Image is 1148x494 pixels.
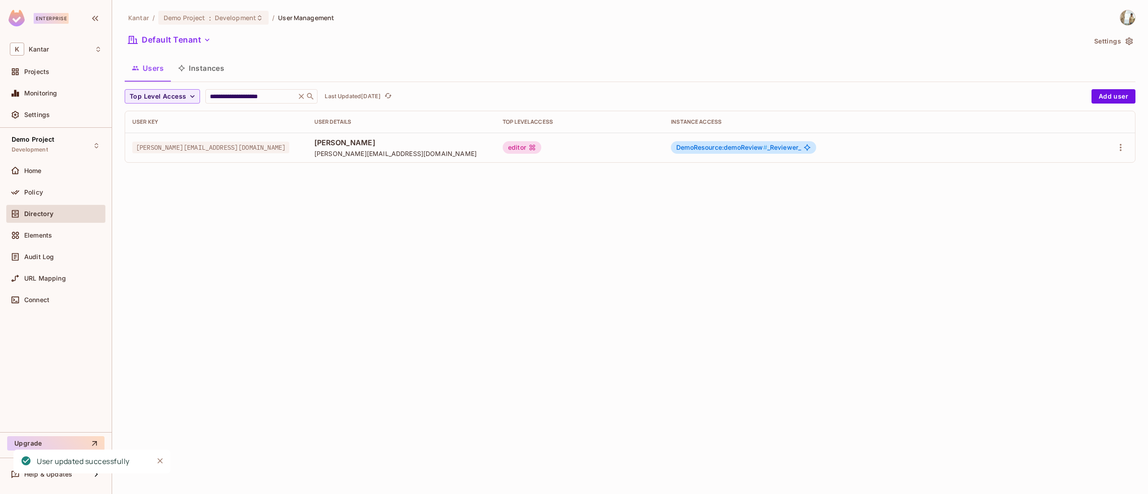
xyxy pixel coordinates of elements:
[125,33,214,47] button: Default Tenant
[125,89,200,104] button: Top Level Access
[164,13,205,22] span: Demo Project
[24,189,43,196] span: Policy
[383,91,393,102] button: refresh
[12,136,54,143] span: Demo Project
[503,118,657,126] div: Top Level Access
[24,111,50,118] span: Settings
[7,436,104,451] button: Upgrade
[24,167,42,174] span: Home
[325,93,381,100] p: Last Updated [DATE]
[314,138,488,147] span: [PERSON_NAME]
[314,118,488,126] div: User Details
[132,142,289,153] span: [PERSON_NAME][EMAIL_ADDRESS][DOMAIN_NAME]
[503,141,541,154] div: editor
[9,10,25,26] img: SReyMgAAAABJRU5ErkJggg==
[763,143,767,151] span: #
[676,143,767,151] span: DemoResource:demoReview
[24,210,53,217] span: Directory
[24,253,54,260] span: Audit Log
[278,13,334,22] span: User Management
[171,57,231,79] button: Instances
[29,46,49,53] span: Workspace: Kantar
[1120,10,1135,25] img: Spoorthy D Gopalagowda
[381,91,393,102] span: Click to refresh data
[24,275,66,282] span: URL Mapping
[24,296,49,303] span: Connect
[128,13,149,22] span: the active workspace
[676,144,801,151] span: _Reviewer_
[34,13,69,24] div: Enterprise
[314,149,488,158] span: [PERSON_NAME][EMAIL_ADDRESS][DOMAIN_NAME]
[153,454,167,468] button: Close
[671,118,1056,126] div: Instance Access
[24,90,57,97] span: Monitoring
[152,13,155,22] li: /
[132,118,300,126] div: User Key
[215,13,256,22] span: Development
[209,14,212,22] span: :
[130,91,186,102] span: Top Level Access
[384,92,392,101] span: refresh
[12,146,48,153] span: Development
[272,13,274,22] li: /
[125,57,171,79] button: Users
[37,456,130,467] div: User updated successfully
[10,43,24,56] span: K
[1091,34,1135,48] button: Settings
[24,232,52,239] span: Elements
[24,68,49,75] span: Projects
[1091,89,1135,104] button: Add user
